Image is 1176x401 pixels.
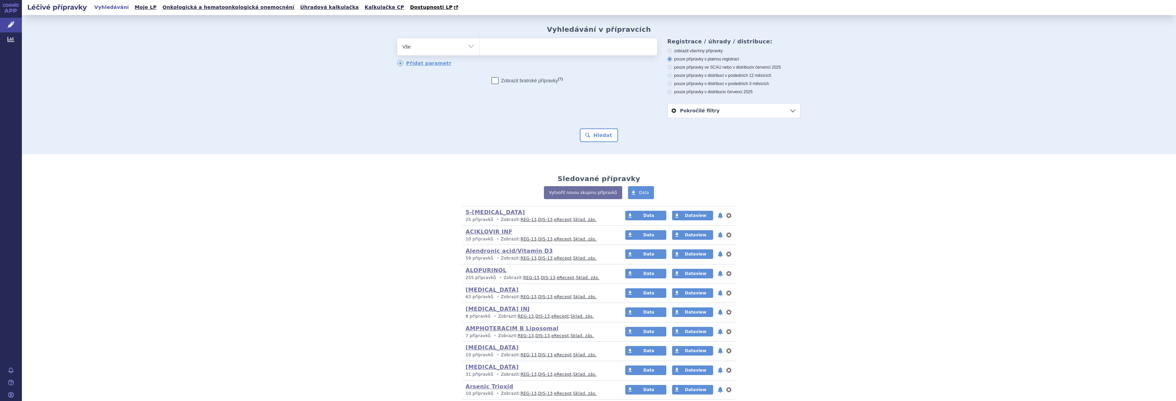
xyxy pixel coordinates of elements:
a: Sklad. zás. [573,217,597,222]
span: v červenci 2025 [752,65,781,70]
button: Hledat [580,128,618,142]
p: Zobrazit: , , , [466,217,612,223]
button: nastavení [725,328,732,336]
a: Dataview [672,230,713,240]
a: eRecept [554,294,572,299]
span: Data [643,329,654,334]
span: 25 přípravků [466,217,493,222]
span: Dataview [685,252,706,257]
span: Dataview [685,348,706,353]
a: eRecept [554,372,572,377]
label: pouze přípravky ve SCAU nebo v distribuci [667,65,801,70]
a: eRecept [554,391,572,396]
a: Přidat parametr [397,60,452,66]
span: 7 přípravků [466,333,491,338]
button: nastavení [725,211,732,220]
a: [MEDICAL_DATA] [466,287,519,293]
p: Zobrazit: , , , [466,314,612,319]
a: Sklad. zás. [573,352,597,357]
p: Zobrazit: , , , [466,372,612,377]
label: zobrazit všechny přípravky [667,48,801,54]
a: Dataview [672,249,713,259]
a: Data [625,249,666,259]
p: Zobrazit: , , , [466,294,612,300]
i: • [495,236,501,242]
a: DIS-13 [541,275,555,280]
h3: Registrace / úhrady / distribuce: [667,38,801,45]
a: DIS-13 [535,333,550,338]
a: Pokročilé filtry [668,103,800,118]
p: Zobrazit: , , , [466,333,612,339]
a: Dataview [672,288,713,298]
a: Dataview [672,307,713,317]
a: REG-13 [518,333,534,338]
a: Sklad. zás. [573,256,597,261]
span: 10 přípravků [466,352,493,357]
span: 8 přípravků [466,314,491,319]
a: ACIKLOVIR INF [466,229,512,235]
button: nastavení [725,250,732,258]
a: Dataview [672,385,713,395]
a: DIS-13 [538,352,552,357]
a: Data [625,327,666,336]
a: REG-13 [521,217,537,222]
a: eRecept [557,275,575,280]
span: Data [639,190,649,195]
a: Alendronic acid/Vitamin D3 [466,248,553,254]
a: eRecept [554,352,572,357]
a: REG-13 [521,237,537,241]
h2: Léčivé přípravky [22,2,92,12]
a: DIS-13 [538,217,552,222]
button: notifikace [717,231,724,239]
a: Sklad. zás. [571,333,594,338]
label: pouze přípravky v distribuci v posledních 12 měsících [667,73,801,78]
button: notifikace [717,211,724,220]
a: Dataview [672,269,713,278]
span: Data [643,368,654,373]
button: nastavení [725,386,732,394]
button: nastavení [725,347,732,355]
a: Sklad. zás. [576,275,600,280]
a: Kalkulačka CP [363,3,406,12]
p: Zobrazit: , , , [466,255,612,261]
a: DIS-13 [538,391,552,396]
a: REG-13 [521,391,537,396]
label: Zobrazit bratrské přípravky [492,77,563,84]
a: Data [628,186,654,199]
a: Dataview [672,211,713,220]
button: notifikace [717,250,724,258]
span: Dataview [685,368,706,373]
span: Data [643,387,654,392]
span: 10 přípravků [466,391,493,396]
a: eRecept [554,256,572,261]
button: nastavení [725,231,732,239]
span: Data [643,348,654,353]
a: REG-13 [521,256,537,261]
button: notifikace [717,289,724,297]
button: notifikace [717,269,724,278]
a: REG-13 [523,275,539,280]
a: AMPHOTERACIM B Liposomal [466,325,559,332]
span: Dataview [685,387,706,392]
a: Dataview [672,327,713,336]
button: notifikace [717,366,724,374]
a: Vyhledávání [92,3,131,12]
span: 59 přípravků [466,256,493,261]
span: Dataview [685,310,706,315]
i: • [495,294,501,300]
button: nastavení [725,269,732,278]
a: Sklad. zás. [573,391,597,396]
a: Data [625,230,666,240]
button: nastavení [725,366,732,374]
a: Dataview [672,365,713,375]
h2: Vyhledávání v přípravcích [547,25,651,33]
a: Data [625,288,666,298]
p: Zobrazit: , , , [466,275,612,281]
a: REG-13 [521,352,537,357]
button: notifikace [717,347,724,355]
i: • [495,391,501,397]
a: Arsenic Trioxid [466,383,513,390]
span: 31 přípravků [466,372,493,377]
p: Zobrazit: , , , [466,236,612,242]
a: REG-13 [521,372,537,377]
